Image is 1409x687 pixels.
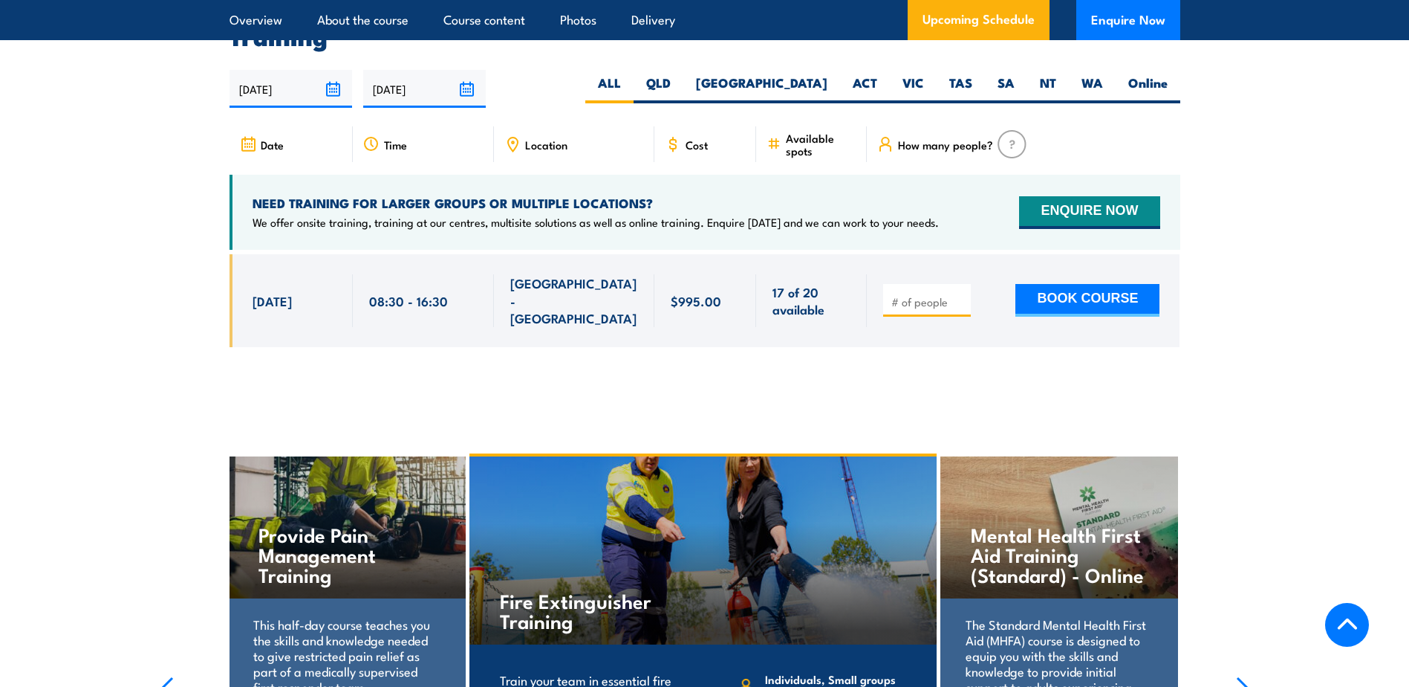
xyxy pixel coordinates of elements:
label: VIC [890,74,937,103]
button: ENQUIRE NOW [1019,196,1159,229]
label: TAS [937,74,985,103]
span: 08:30 - 16:30 [369,292,448,309]
label: WA [1069,74,1116,103]
button: BOOK COURSE [1015,284,1159,317]
span: Cost [686,138,708,151]
h4: Mental Health First Aid Training (Standard) - Online [971,524,1147,584]
label: ALL [585,74,634,103]
input: To date [363,70,486,108]
label: SA [985,74,1027,103]
label: NT [1027,74,1069,103]
label: [GEOGRAPHIC_DATA] [683,74,840,103]
p: We offer onsite training, training at our centres, multisite solutions as well as online training... [253,215,939,230]
input: # of people [891,294,966,309]
span: [GEOGRAPHIC_DATA] - [GEOGRAPHIC_DATA] [510,274,638,326]
label: Online [1116,74,1180,103]
h2: UPCOMING SCHEDULE FOR - "NSW Health & Safety Representative Initial 5 Day Training" [230,4,1180,46]
h4: Provide Pain Management Training [258,524,435,584]
h4: NEED TRAINING FOR LARGER GROUPS OR MULTIPLE LOCATIONS? [253,195,939,211]
span: [DATE] [253,292,292,309]
span: Date [261,138,284,151]
span: Available spots [786,132,856,157]
span: 17 of 20 available [772,283,850,318]
span: How many people? [898,138,993,151]
label: ACT [840,74,890,103]
span: $995.00 [671,292,721,309]
label: QLD [634,74,683,103]
h4: Fire Extinguisher Training [500,590,674,630]
span: Location [525,138,567,151]
span: Time [384,138,407,151]
input: From date [230,70,352,108]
